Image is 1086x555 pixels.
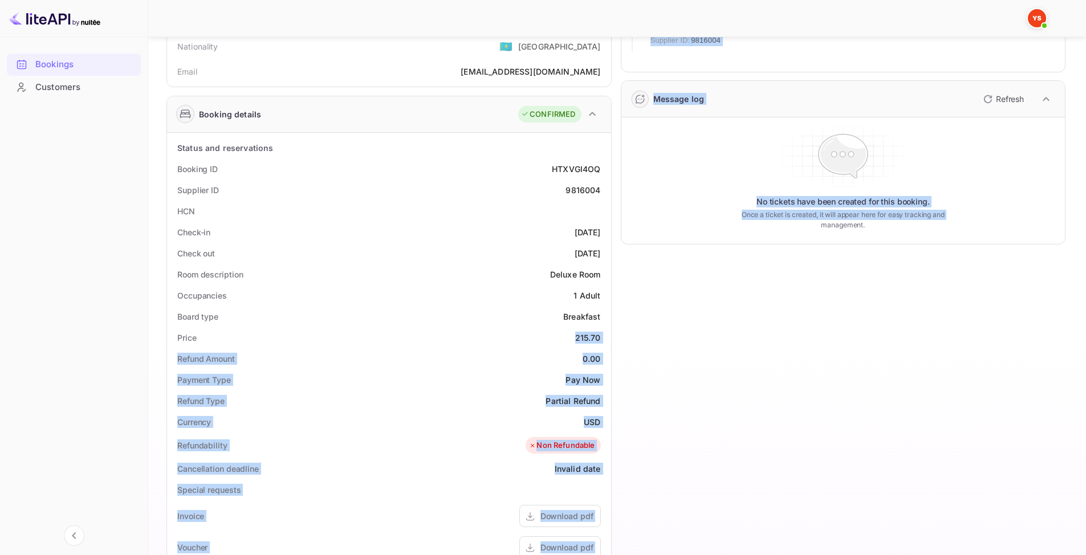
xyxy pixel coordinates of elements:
div: Cancellation deadline [177,463,259,475]
div: Customers [35,81,135,94]
div: Currency [177,416,211,428]
div: Occupancies [177,289,227,301]
div: Download pdf [540,510,593,522]
div: HCN [177,205,195,217]
div: Message log [653,93,705,105]
div: CONFIRMED [521,109,575,120]
div: 215.70 [575,332,601,344]
div: Download pdf [540,541,593,553]
div: 0.00 [583,353,601,365]
span: United States [499,36,513,56]
p: No tickets have been created for this booking. [756,196,930,207]
div: Email [177,66,197,77]
div: [DATE] [575,226,601,238]
div: Bookings [35,58,135,71]
div: Board type [177,311,218,323]
div: Check out [177,247,215,259]
div: 1 Adult [573,289,600,301]
div: Nationality [177,40,218,52]
a: Bookings [7,54,141,75]
div: Invoice [177,510,204,522]
div: [GEOGRAPHIC_DATA] [518,40,601,52]
span: 9816004 [691,35,721,46]
div: [EMAIL_ADDRESS][DOMAIN_NAME] [461,66,600,77]
div: Customers [7,76,141,99]
div: Check-in [177,226,210,238]
div: Voucher [177,541,208,553]
div: USD [584,416,600,428]
div: Deluxe Room [550,268,601,280]
div: Bookings [7,54,141,76]
div: Supplier ID [177,184,219,196]
div: Refund Type [177,395,225,407]
div: 9816004 [566,184,600,196]
p: Once a ticket is created, it will appear here for easy tracking and management. [723,210,962,230]
div: Pay Now [566,374,600,386]
div: HTXVGI4OQ [552,163,600,175]
div: Breakfast [563,311,600,323]
div: Booking details [199,108,261,120]
div: Invalid date [555,463,601,475]
div: Price [177,332,197,344]
div: Partial Refund [546,395,600,407]
button: Collapse navigation [64,525,84,546]
div: Room description [177,268,243,280]
img: Yandex Support [1028,9,1046,27]
span: Supplier ID: [650,35,690,46]
a: Customers [7,76,141,97]
div: Payment Type [177,374,231,386]
div: Non Refundable [528,440,595,451]
div: Booking ID [177,163,218,175]
div: Refundability [177,439,227,451]
button: Refresh [977,90,1028,108]
div: Status and reservations [177,142,273,154]
div: [DATE] [575,247,601,259]
div: Refund Amount [177,353,235,365]
p: Refresh [996,93,1024,105]
div: Special requests [177,484,241,496]
img: LiteAPI logo [9,9,100,27]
